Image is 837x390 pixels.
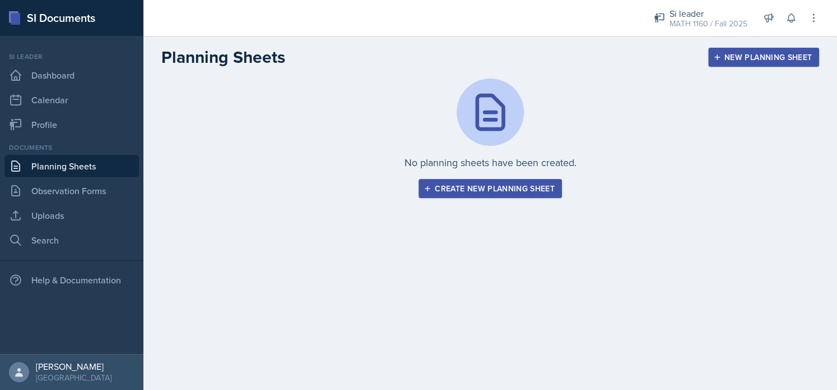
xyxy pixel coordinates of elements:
div: [PERSON_NAME] [36,361,111,372]
div: Si leader [4,52,139,62]
p: No planning sheets have been created. [404,155,576,170]
a: Uploads [4,204,139,227]
a: Observation Forms [4,180,139,202]
a: Profile [4,113,139,136]
button: Create new planning sheet [418,179,562,198]
button: New Planning Sheet [708,48,819,67]
a: Dashboard [4,64,139,86]
div: Help & Documentation [4,269,139,291]
h2: Planning Sheets [161,47,285,67]
div: MATH 1160 / Fall 2025 [669,18,747,30]
a: Calendar [4,89,139,111]
div: Documents [4,143,139,153]
a: Search [4,229,139,251]
div: Si leader [669,7,747,20]
a: Planning Sheets [4,155,139,177]
div: Create new planning sheet [426,184,555,193]
div: New Planning Sheet [715,53,812,62]
div: [GEOGRAPHIC_DATA] [36,372,111,383]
